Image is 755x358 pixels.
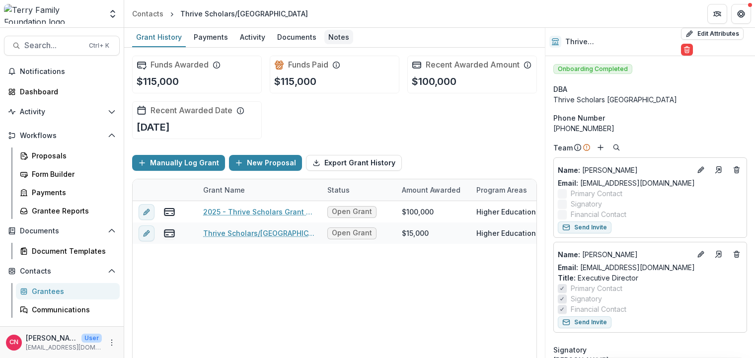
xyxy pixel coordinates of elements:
[553,345,587,355] span: Signatory
[16,301,120,318] a: Communications
[553,113,605,123] span: Phone Number
[402,228,429,238] div: $15,000
[151,60,209,70] h2: Funds Awarded
[190,30,232,44] div: Payments
[324,30,353,44] div: Notes
[571,199,602,209] span: Signatory
[20,227,104,235] span: Documents
[163,206,175,218] button: view-payments
[571,293,602,304] span: Signatory
[558,273,743,283] p: Executive Director
[236,30,269,44] div: Activity
[106,337,118,349] button: More
[32,246,112,256] div: Document Templates
[197,179,321,201] div: Grant Name
[163,227,175,239] button: view-payments
[203,228,315,238] a: Thrive Scholars/[GEOGRAPHIC_DATA], [DATE]-[DATE] Cohort, 15000, Education, Scholarship, Children ...
[132,155,225,171] button: Manually Log Grant
[695,248,707,260] button: Edit
[412,74,456,89] p: $100,000
[4,223,120,239] button: Open Documents
[558,316,611,328] button: Send Invite
[470,179,545,201] div: Program Areas
[558,165,691,175] a: Name: [PERSON_NAME]
[139,204,154,220] button: edit
[137,120,170,135] p: [DATE]
[565,38,678,46] h2: Thrive Scholars/[GEOGRAPHIC_DATA]
[711,162,727,178] a: Go to contact
[571,209,626,219] span: Financial Contact
[558,249,691,260] a: Name: [PERSON_NAME]
[558,166,580,174] span: Name :
[132,30,186,44] div: Grant History
[558,165,691,175] p: [PERSON_NAME]
[16,283,120,299] a: Grantees
[190,28,232,47] a: Payments
[332,208,372,216] span: Open Grant
[553,84,567,94] span: DBA
[16,243,120,259] a: Document Templates
[24,41,83,50] span: Search...
[4,104,120,120] button: Open Activity
[128,6,167,21] a: Contacts
[4,64,120,79] button: Notifications
[32,206,112,216] div: Grantee Reports
[16,203,120,219] a: Grantee Reports
[4,83,120,100] a: Dashboard
[274,74,316,89] p: $115,000
[20,267,104,276] span: Contacts
[571,283,622,293] span: Primary Contact
[288,60,328,70] h2: Funds Paid
[197,185,251,195] div: Grant Name
[32,187,112,198] div: Payments
[558,178,695,188] a: Email: [EMAIL_ADDRESS][DOMAIN_NAME]
[558,262,695,273] a: Email: [EMAIL_ADDRESS][DOMAIN_NAME]
[26,333,77,343] p: [PERSON_NAME]
[32,150,112,161] div: Proposals
[20,108,104,116] span: Activity
[4,128,120,143] button: Open Workflows
[610,142,622,153] button: Search
[321,179,396,201] div: Status
[180,8,308,19] div: Thrive Scholars/[GEOGRAPHIC_DATA]
[553,64,632,74] span: Onboarding Completed
[558,179,578,187] span: Email:
[558,250,580,259] span: Name :
[396,179,470,201] div: Amount Awarded
[476,228,536,238] div: Higher Education
[553,143,573,153] p: Team
[87,40,111,51] div: Ctrl + K
[137,74,179,89] p: $115,000
[81,334,102,343] p: User
[707,4,727,24] button: Partners
[9,339,18,346] div: Carol Nieves
[324,28,353,47] a: Notes
[571,188,622,199] span: Primary Contact
[571,304,626,314] span: Financial Contact
[332,229,372,237] span: Open Grant
[236,28,269,47] a: Activity
[426,60,520,70] h2: Recent Awarded Amount
[20,86,112,97] div: Dashboard
[229,155,302,171] button: New Proposal
[139,225,154,241] button: edit
[273,28,320,47] a: Documents
[151,106,232,115] h2: Recent Awarded Date
[32,169,112,179] div: Form Builder
[711,246,727,262] a: Go to contact
[32,304,112,315] div: Communications
[4,36,120,56] button: Search...
[306,155,402,171] button: Export Grant History
[695,164,707,176] button: Edit
[4,263,120,279] button: Open Contacts
[402,207,434,217] div: $100,000
[32,286,112,296] div: Grantees
[476,207,536,217] div: Higher Education
[20,326,104,334] span: Data & Reporting
[26,343,102,352] p: [EMAIL_ADDRESS][DOMAIN_NAME]
[16,166,120,182] a: Form Builder
[681,28,744,40] button: Edit Attributes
